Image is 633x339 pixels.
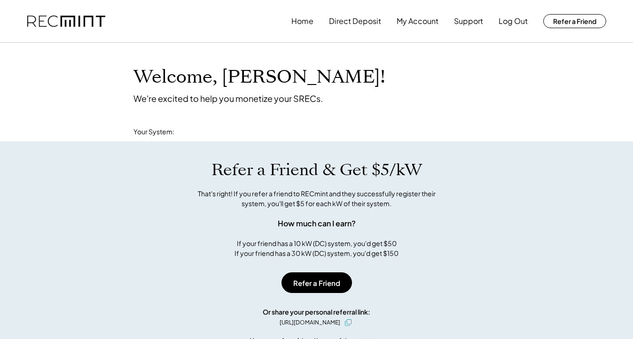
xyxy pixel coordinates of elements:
[211,160,422,180] h1: Refer a Friend & Get $5/kW
[234,239,399,258] div: If your friend has a 10 kW (DC) system, you'd get $50 If your friend has a 30 kW (DC) system, you...
[133,66,385,88] h1: Welcome, [PERSON_NAME]!
[291,12,313,31] button: Home
[397,12,438,31] button: My Account
[278,218,356,229] div: How much can I earn?
[188,189,446,208] div: That's right! If you refer a friend to RECmint and they successfully register their system, you'l...
[133,93,323,104] div: We're excited to help you monetize your SRECs.
[343,317,354,328] button: click to copy
[454,12,483,31] button: Support
[499,12,528,31] button: Log Out
[280,318,340,327] div: [URL][DOMAIN_NAME]
[281,272,352,293] button: Refer a Friend
[133,127,174,137] div: Your System:
[329,12,381,31] button: Direct Deposit
[27,15,105,27] img: recmint-logotype%403x.png
[543,14,606,28] button: Refer a Friend
[263,307,370,317] div: Or share your personal referral link:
